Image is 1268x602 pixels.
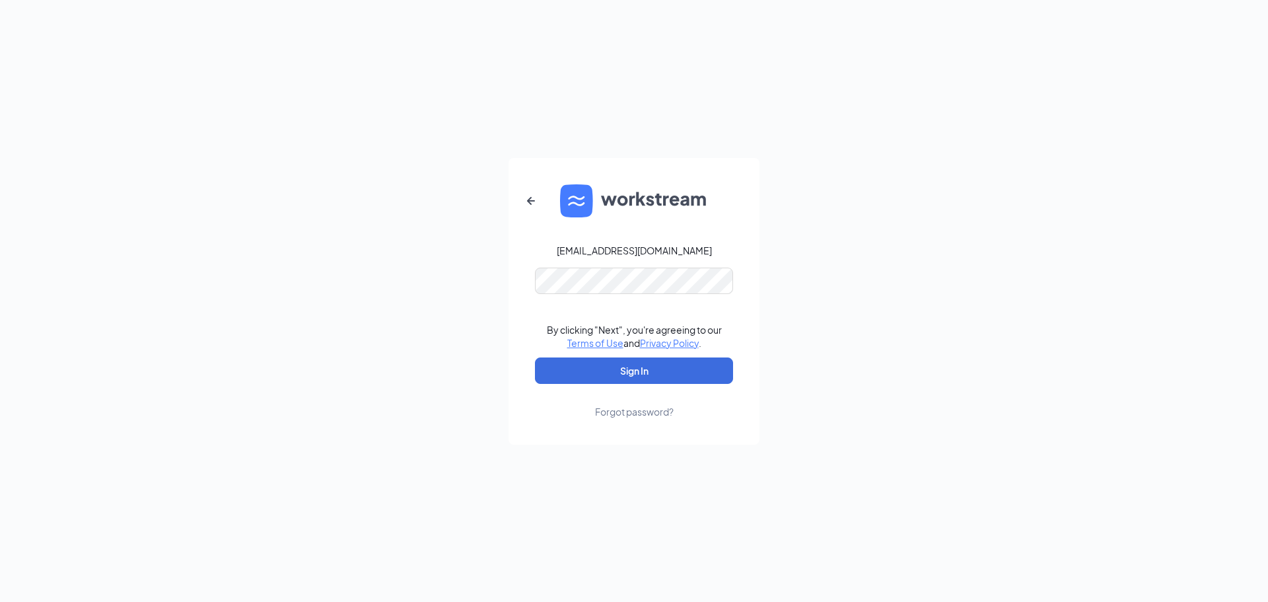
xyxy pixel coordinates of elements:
[535,357,733,384] button: Sign In
[595,384,674,418] a: Forgot password?
[557,244,712,257] div: [EMAIL_ADDRESS][DOMAIN_NAME]
[515,185,547,217] button: ArrowLeftNew
[523,193,539,209] svg: ArrowLeftNew
[560,184,708,217] img: WS logo and Workstream text
[567,337,623,349] a: Terms of Use
[547,323,722,350] div: By clicking "Next", you're agreeing to our and .
[640,337,699,349] a: Privacy Policy
[595,405,674,418] div: Forgot password?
